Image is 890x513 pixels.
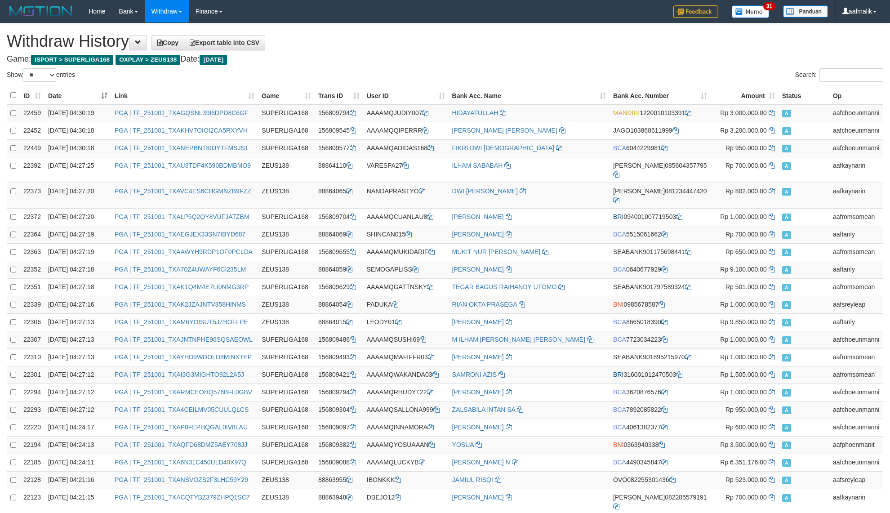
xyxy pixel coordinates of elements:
a: [PERSON_NAME] [452,494,504,501]
span: Rp 802.000,00 [725,187,767,195]
h1: Withdraw History [7,32,883,50]
span: Rp 1.000.000,00 [720,353,767,361]
a: [PERSON_NAME] [452,424,504,431]
span: Rp 3.500.000,00 [720,441,767,448]
a: PGA | TF_251001_TXAM6YOISUT5JZBOFLPE [115,318,248,326]
th: ID: activate to sort column ascending [20,87,44,104]
a: PGA | TF_251001_TXAJNTNPHE96SQSAEOWL [115,336,253,343]
span: SEABANK [613,283,643,290]
td: 081234447420 [610,183,711,208]
span: Approved - Marked by aafkaynarin [782,162,791,170]
td: 156809545 [315,122,363,139]
td: 22449 [20,139,44,157]
td: 4490345847 [610,454,711,471]
td: aafphoenmanit [829,436,883,454]
span: Approved - Marked by aafchoeunmanni [782,406,791,414]
span: SEABANK [613,353,643,361]
span: BCA [613,388,626,396]
td: 88864054 [315,296,363,313]
a: TEGAR BAGUS RAIHANDY UTOMO [452,283,557,290]
td: 88864065 [315,183,363,208]
td: SUPERLIGA168 [258,278,315,296]
th: Bank Acc. Name: activate to sort column ascending [449,87,610,104]
span: Rp 700.000,00 [725,162,767,169]
td: SUPERLIGA168 [258,243,315,261]
th: Link: activate to sort column ascending [111,87,258,104]
span: Approved - Marked by aafchoeunmanni [782,424,791,432]
td: 901797589324 [610,278,711,296]
a: Export table into CSV [184,35,265,50]
td: 082255301436 [610,471,711,489]
span: Approved - Marked by aaftanly [782,319,791,326]
td: [DATE] 04:27:12 [44,384,111,401]
span: Rp 523.000,00 [725,476,767,483]
td: SUPERLIGA168 [258,348,315,366]
td: AAAAMQRHUDYT22 [363,384,449,401]
span: Rp 950.000,00 [725,144,767,152]
td: 156809794 [315,104,363,122]
a: PGA | TF_251001_TXAK1Q4M4E7LI0NMG3RP [115,283,249,290]
span: Approved - Marked by aafromsomean [782,284,791,291]
td: 156809382 [315,436,363,454]
th: Bank Acc. Number: activate to sort column ascending [610,87,711,104]
td: 156809421 [315,366,363,384]
td: [DATE] 04:21:16 [44,471,111,489]
span: BCA [613,266,626,273]
td: SUPERLIGA168 [258,384,315,401]
td: 094001007719503 [610,208,711,226]
td: 22351 [20,278,44,296]
td: AAAAMQINNAMORA [363,419,449,436]
span: BCA [613,406,626,413]
td: 22372 [20,208,44,226]
td: 22294 [20,384,44,401]
span: Approved - Marked by aafromsomean [782,214,791,221]
td: 156809704 [315,208,363,226]
td: ZEUS138 [258,471,315,489]
a: HIDAYATULLAH [452,109,498,116]
span: SEABANK [613,248,643,255]
th: Game: activate to sort column ascending [258,87,315,104]
a: [PERSON_NAME] [452,266,504,273]
span: Rp 1.000.000,00 [720,213,767,220]
td: aafchoeunmanni [829,419,883,436]
span: Approved - Marked by aafsreyleap [782,477,791,484]
span: BRI [613,371,623,378]
a: PGA | TF_251001_TXACQTYBZ379ZHPQ1SC7 [115,494,250,501]
span: Rp 700.000,00 [725,231,767,238]
td: 085604357795 [610,157,711,183]
input: Search: [819,68,883,82]
td: 88863955 [315,471,363,489]
a: PGA | TF_251001_TXAYHD9WDOLD8MINXTEP [115,353,252,361]
span: Rp 3.000.000,00 [720,109,767,116]
span: BCA [613,144,626,152]
span: Approved - Marked by aafromsomean [782,249,791,256]
td: aafchoeunmanni [829,122,883,139]
span: Rp 650.000,00 [725,248,767,255]
td: ZEUS138 [258,183,315,208]
a: ZALSABILA INTAN SA [452,406,516,413]
span: MANDIRI [613,109,640,116]
a: PGA | TF_251001_TXAGQSNL39I6DPD8C6GF [115,109,249,116]
td: SUPERLIGA168 [258,436,315,454]
th: Op [829,87,883,104]
th: Date: activate to sort column ascending [44,87,111,104]
a: JAMIUL RISQI [452,476,493,483]
span: Approved - Marked by aafchoeunmanni [782,389,791,397]
td: 88864059 [315,261,363,278]
span: OVO [613,476,627,483]
td: 156809304 [315,401,363,419]
td: 22220 [20,419,44,436]
span: Approved - Marked by aaftanly [782,266,791,274]
td: [DATE] 04:24:17 [44,419,111,436]
span: Approved - Marked by aafkaynarin [782,494,791,502]
td: aaftanly [829,226,883,243]
td: 22185 [20,454,44,471]
span: BNI [613,441,623,448]
th: User ID: activate to sort column ascending [363,87,449,104]
td: VARESPA27 [363,157,449,183]
span: OXPLAY > ZEUS138 [116,55,180,65]
td: SUPERLIGA168 [258,366,315,384]
td: aafromsomean [829,366,883,384]
span: Approved - Marked by aafchoeunmanni [782,127,791,135]
td: [DATE] 04:27:20 [44,208,111,226]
